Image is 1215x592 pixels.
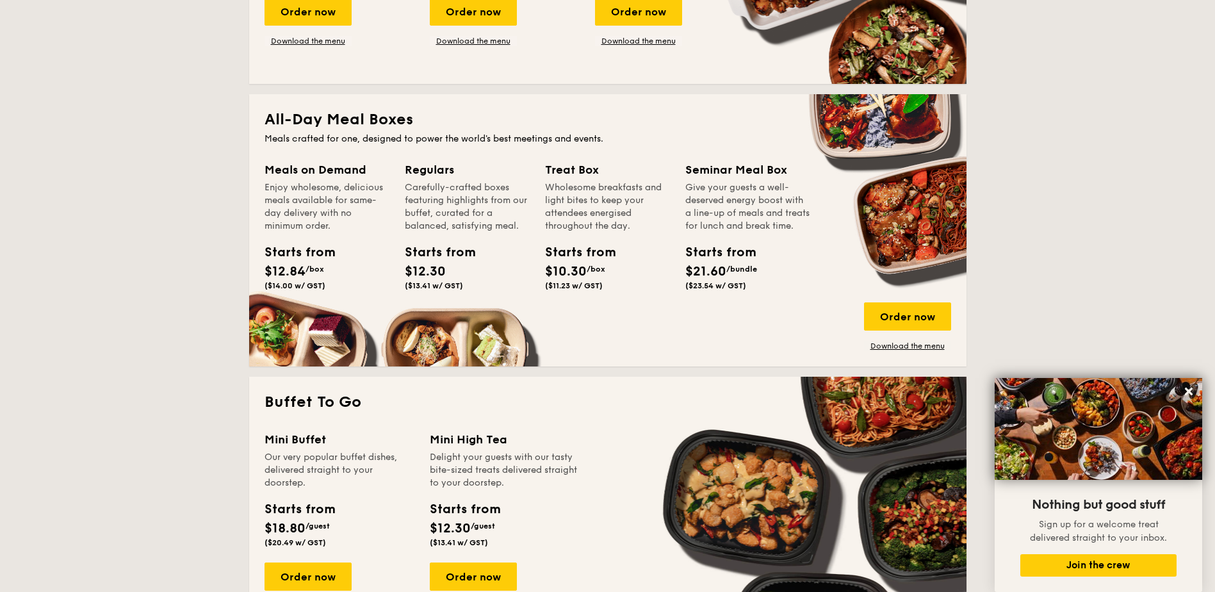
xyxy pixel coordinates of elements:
div: Order now [430,563,517,591]
button: Join the crew [1020,554,1177,577]
span: Nothing but good stuff [1032,497,1165,513]
a: Download the menu [864,341,951,351]
span: $18.80 [265,521,306,536]
span: ($13.41 w/ GST) [430,538,488,547]
span: ($13.41 w/ GST) [405,281,463,290]
span: ($11.23 w/ GST) [545,281,603,290]
span: /box [587,265,605,274]
div: Mini High Tea [430,431,580,448]
div: Order now [864,302,951,331]
div: Wholesome breakfasts and light bites to keep your attendees energised throughout the day. [545,181,670,233]
span: /bundle [726,265,757,274]
div: Mini Buffet [265,431,414,448]
h2: Buffet To Go [265,392,951,413]
div: Seminar Meal Box [685,161,810,179]
span: $12.30 [430,521,471,536]
a: Download the menu [595,36,682,46]
div: Meals on Demand [265,161,389,179]
img: DSC07876-Edit02-Large.jpeg [995,378,1202,480]
span: Sign up for a welcome treat delivered straight to your inbox. [1030,519,1167,543]
span: /guest [471,522,495,530]
div: Order now [265,563,352,591]
button: Close [1178,381,1199,402]
div: Starts from [405,243,462,262]
div: Regulars [405,161,530,179]
span: /box [306,265,324,274]
div: Meals crafted for one, designed to power the world's best meetings and events. [265,133,951,145]
span: $12.30 [405,264,446,279]
div: Starts from [430,500,500,519]
span: ($14.00 w/ GST) [265,281,325,290]
a: Download the menu [430,36,517,46]
div: Delight your guests with our tasty bite-sized treats delivered straight to your doorstep. [430,451,580,489]
span: $21.60 [685,264,726,279]
div: Give your guests a well-deserved energy boost with a line-up of meals and treats for lunch and br... [685,181,810,233]
div: Enjoy wholesome, delicious meals available for same-day delivery with no minimum order. [265,181,389,233]
div: Our very popular buffet dishes, delivered straight to your doorstep. [265,451,414,489]
span: ($23.54 w/ GST) [685,281,746,290]
span: ($20.49 w/ GST) [265,538,326,547]
a: Download the menu [265,36,352,46]
h2: All-Day Meal Boxes [265,110,951,130]
div: Starts from [265,243,322,262]
span: $10.30 [545,264,587,279]
span: /guest [306,522,330,530]
div: Treat Box [545,161,670,179]
div: Carefully-crafted boxes featuring highlights from our buffet, curated for a balanced, satisfying ... [405,181,530,233]
span: $12.84 [265,264,306,279]
div: Starts from [265,500,334,519]
div: Starts from [545,243,603,262]
div: Starts from [685,243,743,262]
